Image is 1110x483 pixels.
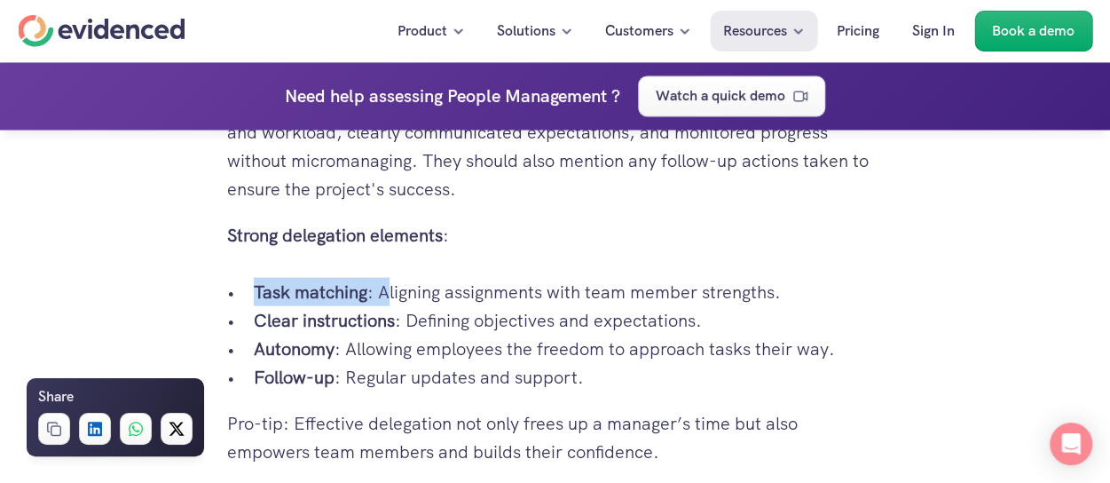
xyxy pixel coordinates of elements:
[974,11,1092,51] a: Book a demo
[254,277,884,305] p: : Aligning assignments with team member strengths.
[899,11,968,51] a: Sign In
[656,84,785,107] p: Watch a quick demo
[285,82,443,110] p: Need help assessing
[605,20,673,43] p: Customers
[912,20,955,43] p: Sign In
[254,362,884,391] p: : Regular updates and support.
[254,334,884,362] p: : Allowing employees the freedom to approach tasks their way.
[447,82,607,110] h4: People Management
[254,337,335,360] strong: Autonomy
[254,305,884,334] p: : Defining objectives and expectations.
[611,82,620,110] h4: ?
[254,365,335,388] strong: Follow-up
[254,308,395,331] strong: Clear instructions
[18,15,185,47] a: Home
[1050,423,1092,465] div: Open Intercom Messenger
[398,20,447,43] p: Product
[723,20,787,43] p: Resources
[254,280,367,303] strong: Task matching
[638,75,825,116] a: Watch a quick demo
[992,20,1075,43] p: Book a demo
[823,11,893,51] a: Pricing
[227,408,884,465] p: Pro-tip: Effective delegation not only frees up a manager’s time but also empowers team members a...
[38,385,74,408] h6: Share
[227,223,443,246] strong: Strong delegation elements
[497,20,555,43] p: Solutions
[227,220,884,249] p: :
[837,20,879,43] p: Pricing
